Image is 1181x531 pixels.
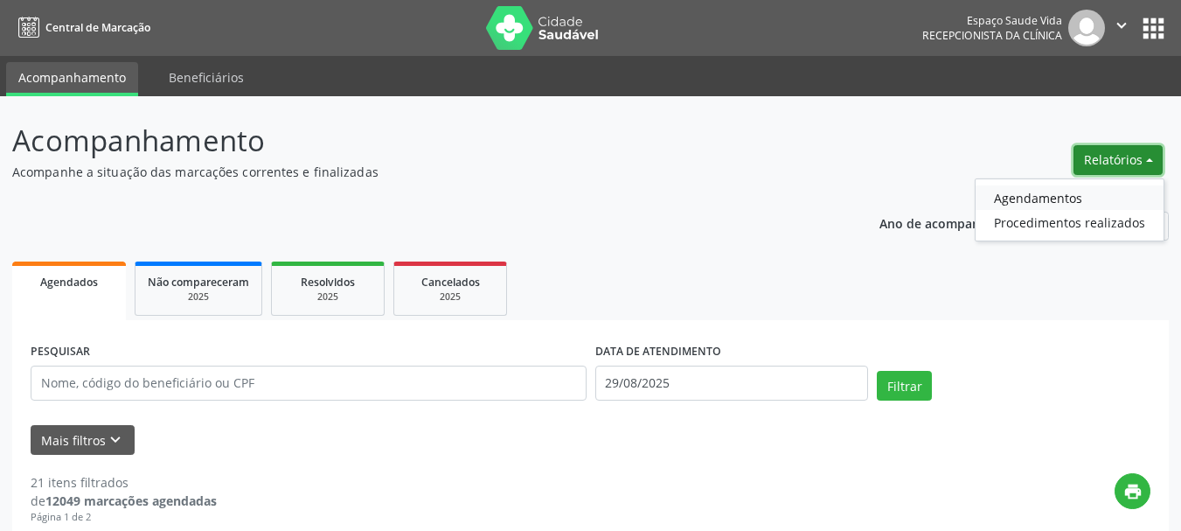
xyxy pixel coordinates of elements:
img: img [1068,10,1105,46]
a: Central de Marcação [12,13,150,42]
input: Nome, código do beneficiário ou CPF [31,366,587,401]
label: PESQUISAR [31,339,90,366]
button:  [1105,10,1138,46]
div: Espaço Saude Vida [922,13,1062,28]
span: Cancelados [421,275,480,290]
strong: 12049 marcações agendadas [45,493,217,509]
span: Não compareceram [148,275,249,290]
button: Mais filtroskeyboard_arrow_down [31,425,135,456]
i: print [1123,482,1143,501]
button: print [1115,473,1150,509]
div: 2025 [284,290,372,304]
button: Relatórios [1073,145,1163,175]
a: Beneficiários [156,62,256,93]
p: Ano de acompanhamento [879,212,1034,234]
div: Página 1 de 2 [31,510,217,525]
p: Acompanhamento [12,119,822,163]
label: DATA DE ATENDIMENTO [595,339,721,366]
p: Acompanhe a situação das marcações correntes e finalizadas [12,163,822,181]
button: apps [1138,13,1169,44]
div: 2025 [406,290,494,304]
input: Selecione um intervalo [595,366,869,401]
div: de [31,492,217,510]
a: Procedimentos realizados [976,210,1164,234]
div: 2025 [148,290,249,304]
span: Recepcionista da clínica [922,28,1062,43]
i:  [1112,16,1131,35]
i: keyboard_arrow_down [106,430,125,450]
ul: Relatórios [975,178,1164,241]
button: Filtrar [877,371,932,401]
a: Acompanhamento [6,62,138,96]
span: Agendados [40,275,98,290]
div: 21 itens filtrados [31,473,217,492]
span: Resolvidos [301,275,355,290]
span: Central de Marcação [45,20,150,35]
a: Agendamentos [976,185,1164,210]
